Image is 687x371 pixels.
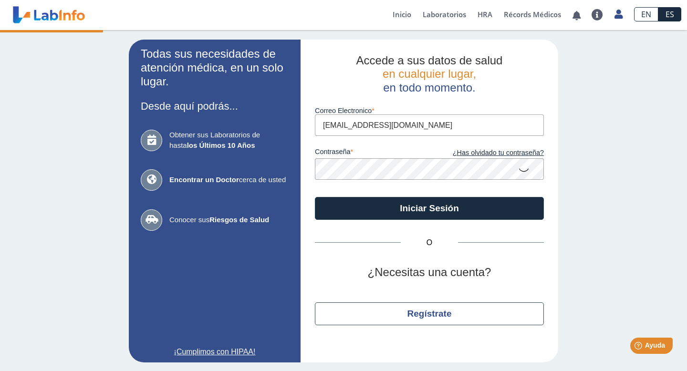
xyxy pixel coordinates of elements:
label: contraseña [315,148,429,158]
span: Accede a sus datos de salud [356,54,503,67]
button: Iniciar Sesión [315,197,544,220]
span: en todo momento. [383,81,475,94]
a: ¿Has olvidado tu contraseña? [429,148,544,158]
a: ¡Cumplimos con HIPAA! [141,346,289,358]
span: O [401,237,458,248]
a: ES [658,7,681,21]
label: Correo Electronico [315,107,544,114]
b: Encontrar un Doctor [169,175,239,184]
b: los Últimos 10 Años [187,141,255,149]
button: Regístrate [315,302,544,325]
span: en cualquier lugar, [383,67,476,80]
span: HRA [478,10,492,19]
span: cerca de usted [169,175,289,185]
span: Obtener sus Laboratorios de hasta [169,130,289,151]
h2: Todas sus necesidades de atención médica, en un solo lugar. [141,47,289,88]
h3: Desde aquí podrás... [141,100,289,112]
iframe: Help widget launcher [602,334,677,361]
span: Conocer sus [169,215,289,226]
h2: ¿Necesitas una cuenta? [315,266,544,279]
a: EN [634,7,658,21]
b: Riesgos de Salud [209,216,269,224]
